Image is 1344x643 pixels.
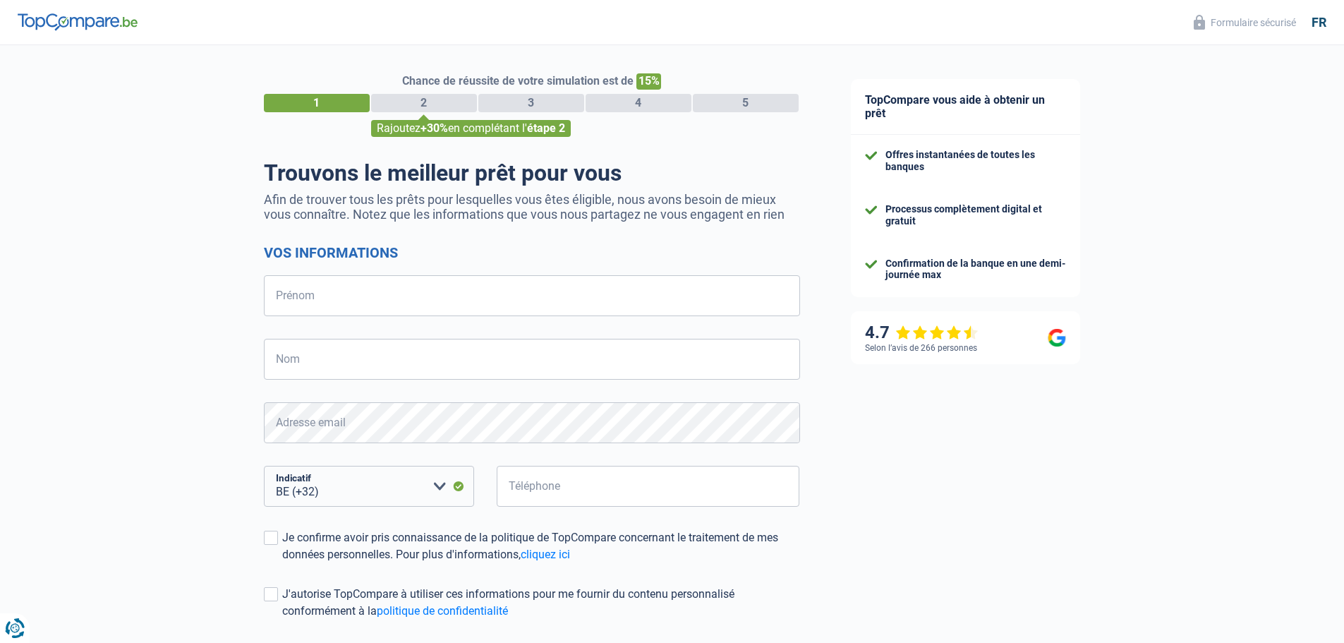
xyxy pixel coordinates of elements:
div: Processus complètement digital et gratuit [885,203,1066,227]
div: 4.7 [865,323,979,343]
span: +30% [420,121,448,135]
h2: Vos informations [264,244,800,261]
span: Chance de réussite de votre simulation est de [402,74,634,88]
div: 3 [478,94,584,112]
div: J'autorise TopCompare à utiliser ces informations pour me fournir du contenu personnalisé conform... [282,586,800,620]
div: fr [1312,15,1326,30]
h1: Trouvons le meilleur prêt pour vous [264,160,800,186]
div: TopCompare vous aide à obtenir un prêt [851,79,1080,135]
span: étape 2 [527,121,565,135]
div: Offres instantanées de toutes les banques [885,149,1066,173]
div: Selon l’avis de 266 personnes [865,343,977,353]
div: 5 [693,94,799,112]
div: Confirmation de la banque en une demi-journée max [885,258,1066,282]
span: 15% [636,73,661,90]
div: 2 [371,94,477,112]
div: Rajoutez en complétant l' [371,120,571,137]
div: Je confirme avoir pris connaissance de la politique de TopCompare concernant le traitement de mes... [282,529,800,563]
img: TopCompare Logo [18,13,138,30]
a: cliquez ici [521,548,570,561]
input: 401020304 [497,466,800,507]
div: 1 [264,94,370,112]
button: Formulaire sécurisé [1185,11,1304,34]
p: Afin de trouver tous les prêts pour lesquelles vous êtes éligible, nous avons besoin de mieux vou... [264,192,800,222]
div: 4 [586,94,691,112]
a: politique de confidentialité [377,604,508,618]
